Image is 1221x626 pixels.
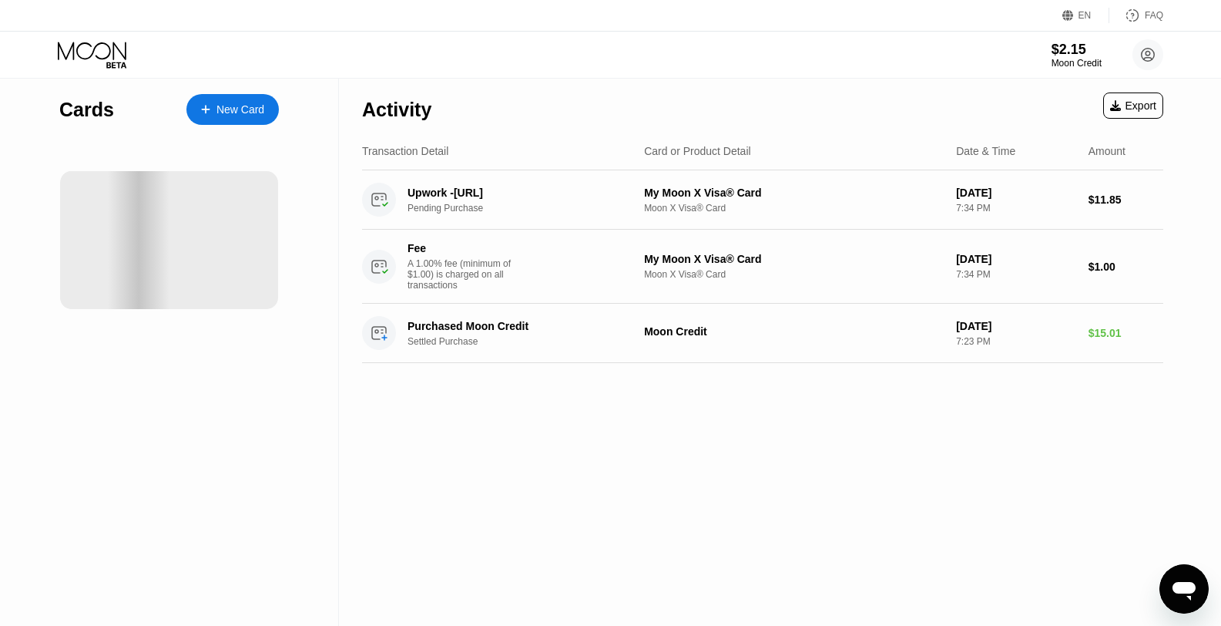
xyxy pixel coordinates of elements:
[1089,145,1125,157] div: Amount
[1110,99,1156,112] div: Export
[956,269,1076,280] div: 7:34 PM
[644,187,944,199] div: My Moon X Visa® Card
[644,145,751,157] div: Card or Product Detail
[1089,261,1163,273] div: $1.00
[1159,564,1209,614] iframe: Button to launch messaging window
[1145,10,1163,21] div: FAQ
[956,145,1015,157] div: Date & Time
[956,187,1076,199] div: [DATE]
[362,99,431,121] div: Activity
[408,258,523,291] div: A 1.00% fee (minimum of $1.00) is charged on all transactions
[956,253,1076,265] div: [DATE]
[362,170,1163,230] div: Upwork -[URL]Pending PurchaseMy Moon X Visa® CardMoon X Visa® Card[DATE]7:34 PM$11.85
[362,145,448,157] div: Transaction Detail
[186,94,279,125] div: New Card
[1089,327,1163,339] div: $15.01
[216,103,264,116] div: New Card
[644,325,944,338] div: Moon Credit
[59,99,114,121] div: Cards
[1052,58,1102,69] div: Moon Credit
[1062,8,1109,23] div: EN
[1078,10,1092,21] div: EN
[362,304,1163,363] div: Purchased Moon CreditSettled PurchaseMoon Credit[DATE]7:23 PM$15.01
[1052,42,1102,58] div: $2.15
[408,336,650,347] div: Settled Purchase
[1089,194,1163,206] div: $11.85
[408,320,633,332] div: Purchased Moon Credit
[1052,42,1102,69] div: $2.15Moon Credit
[644,203,944,214] div: Moon X Visa® Card
[1109,8,1163,23] div: FAQ
[408,242,515,254] div: Fee
[956,320,1076,332] div: [DATE]
[956,336,1076,347] div: 7:23 PM
[408,187,633,199] div: Upwork -[URL]
[644,269,944,280] div: Moon X Visa® Card
[1103,93,1163,119] div: Export
[362,230,1163,304] div: FeeA 1.00% fee (minimum of $1.00) is charged on all transactionsMy Moon X Visa® CardMoon X Visa® ...
[956,203,1076,214] div: 7:34 PM
[408,203,650,214] div: Pending Purchase
[644,253,944,265] div: My Moon X Visa® Card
